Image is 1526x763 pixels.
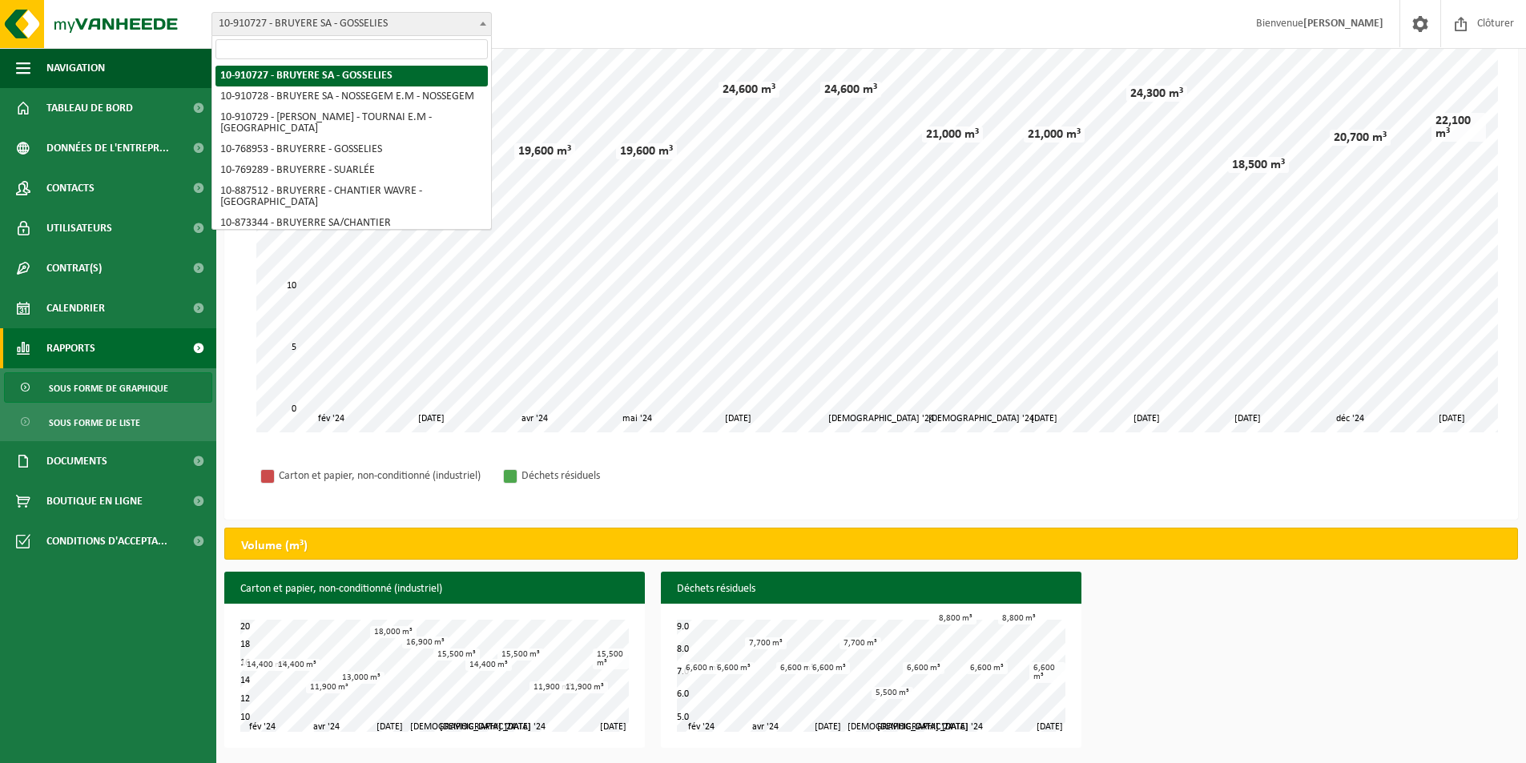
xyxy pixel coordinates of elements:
[465,659,512,671] div: 14,400 m³
[46,88,133,128] span: Tableau de bord
[215,213,488,256] li: 10-873344 - BRUYERRE SA/CHANTIER [GEOGRAPHIC_DATA]/[GEOGRAPHIC_DATA][PERSON_NAME][GEOGRAPHIC_DATA]
[808,662,850,674] div: 6,600 m³
[562,681,608,693] div: 11,900 m³
[370,626,417,638] div: 18,000 m³
[1126,86,1187,102] div: 24,300 m³
[215,66,488,86] li: 10-910727 - BRUYERE SA - GOSSELIES
[243,659,289,671] div: 14,400 m³
[966,662,1008,674] div: 6,600 m³
[215,107,488,139] li: 10-910729 - [PERSON_NAME] - TOURNAI E.M - [GEOGRAPHIC_DATA]
[745,637,787,649] div: 7,700 m³
[661,572,1081,607] h3: Déchets résiduels
[46,248,102,288] span: Contrat(s)
[46,521,167,561] span: Conditions d'accepta...
[46,208,112,248] span: Utilisateurs
[215,86,488,107] li: 10-910728 - BRUYERE SA - NOSSEGEM E.M - NOSSEGEM
[4,372,212,403] a: Sous forme de graphique
[872,687,913,699] div: 5,500 m³
[225,528,324,564] h2: Volume (m³)
[820,82,881,98] div: 24,600 m³
[1330,130,1391,146] div: 20,700 m³
[903,662,944,674] div: 6,600 m³
[529,681,576,693] div: 11,900 m³
[279,466,487,486] div: Carton et papier, non-conditionné (industriel)
[46,481,143,521] span: Boutique en ligne
[840,637,881,649] div: 7,700 m³
[212,13,491,35] span: 10-910727 - BRUYERE SA - GOSSELIES
[719,82,779,98] div: 24,600 m³
[521,466,730,486] div: Déchets résiduels
[46,48,105,88] span: Navigation
[998,612,1040,624] div: 8,800 m³
[1431,113,1486,142] div: 22,100 m³
[514,143,575,159] div: 19,600 m³
[1024,126,1085,143] div: 21,000 m³
[776,662,818,674] div: 6,600 m³
[49,408,140,438] span: Sous forme de liste
[1029,662,1065,683] div: 6,600 m³
[497,649,544,661] div: 15,500 m³
[616,143,677,159] div: 19,600 m³
[46,288,105,328] span: Calendrier
[215,139,488,160] li: 10-768953 - BRUYERRE - GOSSELIES
[593,649,629,669] div: 15,500 m³
[935,612,976,624] div: 8,800 m³
[215,160,488,181] li: 10-769289 - BRUYERRE - SUARLÉE
[224,572,645,607] h3: Carton et papier, non-conditionné (industriel)
[46,328,95,368] span: Rapports
[713,662,755,674] div: 6,600 m³
[402,637,449,649] div: 16,900 m³
[49,373,168,404] span: Sous forme de graphique
[682,662,723,674] div: 6,600 m³
[46,128,169,168] span: Données de l'entrepr...
[46,441,107,481] span: Documents
[1303,18,1383,30] strong: [PERSON_NAME]
[1228,157,1289,173] div: 18,500 m³
[338,672,385,684] div: 13,000 m³
[46,168,95,208] span: Contacts
[4,407,212,437] a: Sous forme de liste
[922,126,983,143] div: 21,000 m³
[306,681,352,693] div: 11,900 m³
[211,12,492,36] span: 10-910727 - BRUYERE SA - GOSSELIES
[215,181,488,213] li: 10-887512 - BRUYERRE - CHANTIER WAVRE - [GEOGRAPHIC_DATA]
[274,659,320,671] div: 14,400 m³
[433,649,480,661] div: 15,500 m³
